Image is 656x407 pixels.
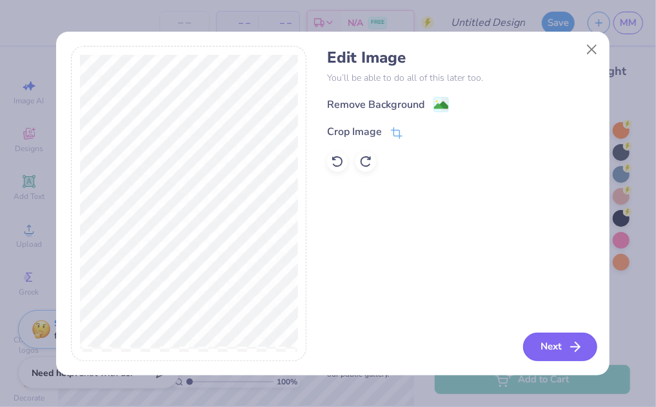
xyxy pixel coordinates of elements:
[327,124,382,140] div: Crop Image
[580,37,604,61] button: Close
[327,48,595,67] h4: Edit Image
[327,71,595,85] p: You’ll be able to do all of this later too.
[523,333,597,361] button: Next
[327,97,424,112] div: Remove Background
